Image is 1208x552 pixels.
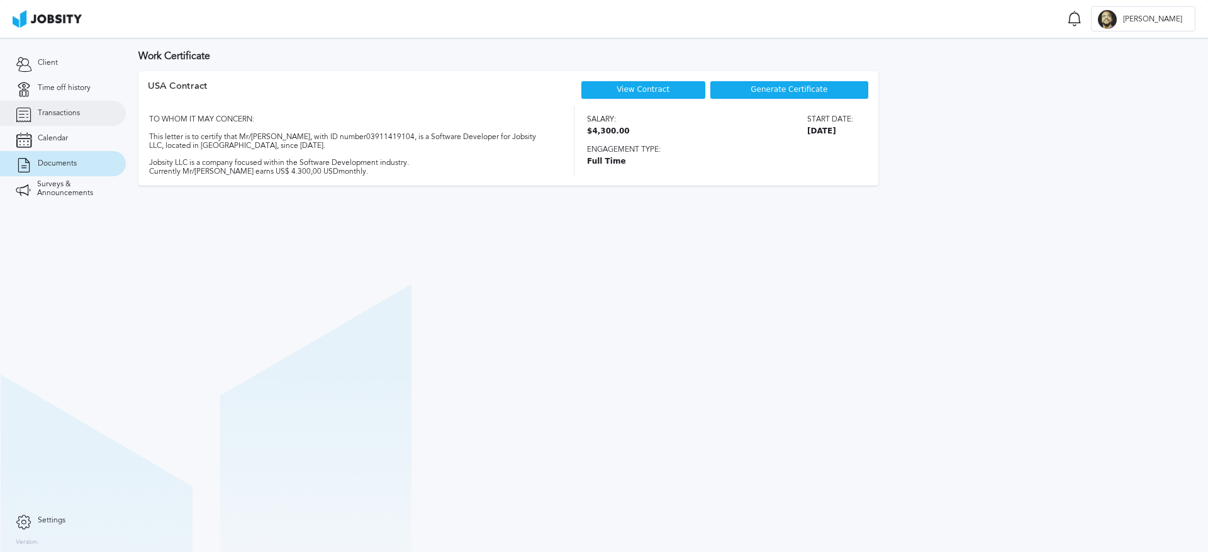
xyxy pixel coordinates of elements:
[587,127,630,136] span: $4,300.00
[38,516,65,525] span: Settings
[38,84,91,93] span: Time off history
[38,109,80,118] span: Transactions
[1117,15,1188,24] span: [PERSON_NAME]
[148,106,552,176] div: TO WHOM IT MAY CONCERN: This letter is to certify that Mr/[PERSON_NAME], with ID number 039114191...
[148,81,208,106] div: USA Contract
[807,115,853,124] span: Start date:
[1098,10,1117,29] div: D
[13,10,82,28] img: ab4bad089aa723f57921c736e9817d99.png
[1091,6,1195,31] button: D[PERSON_NAME]
[587,145,853,154] span: Engagement type:
[587,115,630,124] span: Salary:
[38,59,58,67] span: Client
[807,127,853,136] span: [DATE]
[751,86,827,94] span: Generate Certificate
[587,157,853,166] span: Full Time
[38,134,68,143] span: Calendar
[16,539,39,546] label: Version:
[617,85,669,94] a: View Contract
[37,180,110,198] span: Surveys & Announcements
[38,159,77,168] span: Documents
[138,50,1195,62] h3: Work Certificate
